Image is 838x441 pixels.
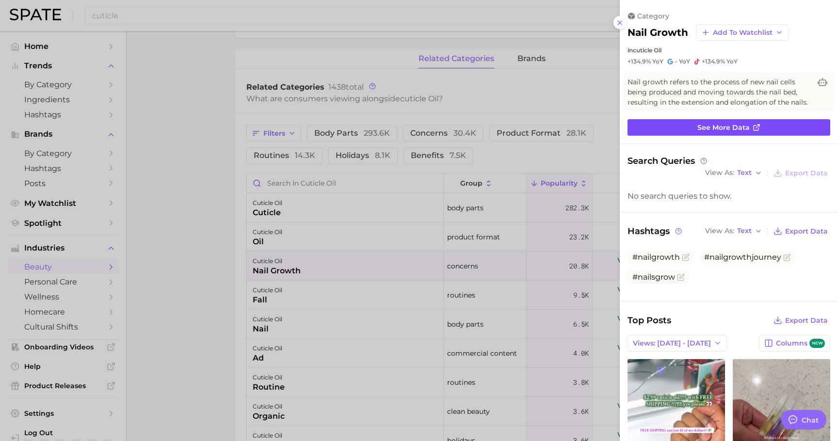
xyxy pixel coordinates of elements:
[696,24,789,41] button: Add to Watchlist
[628,47,830,54] div: in
[628,77,811,108] span: Nail growth refers to the process of new nail cells being produced and moving towards the nail be...
[628,156,709,166] span: Search Queries
[628,335,727,351] button: Views: [DATE] - [DATE]
[713,29,773,37] span: Add to Watchlist
[632,252,680,262] span: #nailgrowth
[785,227,828,236] span: Export Data
[704,252,781,262] span: #nailgrowthjourney
[776,339,825,348] span: Columns
[628,58,651,65] span: +134.9%
[628,314,671,327] span: Top Posts
[771,314,830,327] button: Export Data
[628,119,830,136] a: See more data
[737,170,752,175] span: Text
[637,12,669,20] span: category
[703,225,765,237] button: View AsText
[677,273,685,281] button: Flag as miscategorized or irrelevant
[652,58,663,65] span: YoY
[809,339,825,348] span: new
[628,27,688,38] h2: nail growth
[633,339,711,347] span: Views: [DATE] - [DATE]
[679,58,690,65] span: YoY
[783,253,791,261] button: Flag as miscategorized or irrelevant
[726,58,738,65] span: YoY
[705,228,734,234] span: View As
[702,58,725,65] span: +134.9%
[705,170,734,175] span: View As
[771,166,830,180] button: Export Data
[633,47,661,54] span: cuticle oil
[703,167,765,179] button: View AsText
[759,335,830,351] button: Columnsnew
[771,224,830,238] button: Export Data
[785,316,828,325] span: Export Data
[628,191,830,201] div: No search queries to show.
[632,272,675,282] span: #nailsgrow
[697,124,750,132] span: See more data
[737,228,752,234] span: Text
[682,253,690,261] button: Flag as miscategorized or irrelevant
[785,169,828,177] span: Export Data
[675,58,677,65] span: -
[628,224,683,238] span: Hashtags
